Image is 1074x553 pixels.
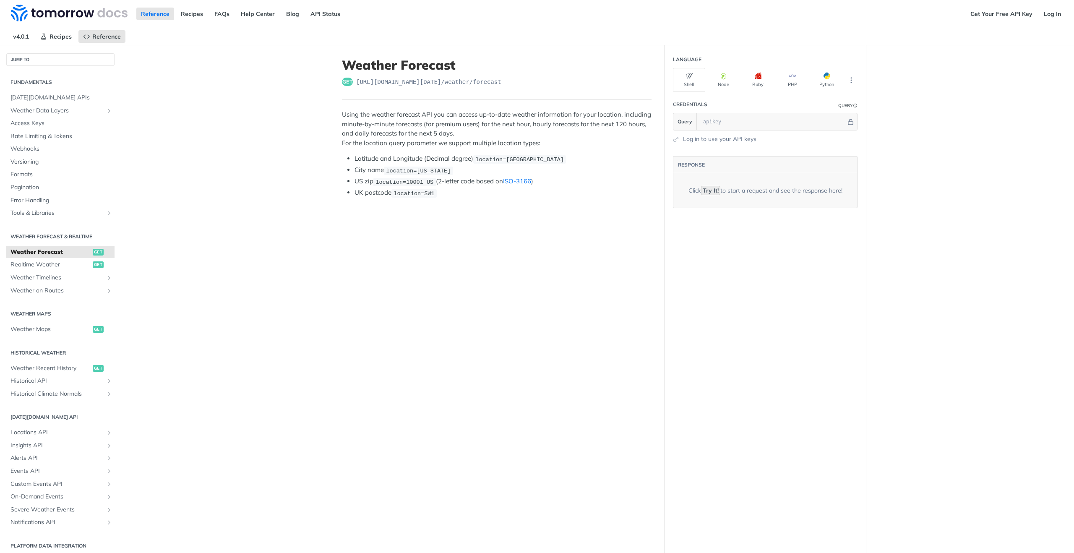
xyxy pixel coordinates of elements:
span: get [93,249,104,256]
span: get [342,78,353,86]
span: [DATE][DOMAIN_NAME] APIs [10,94,112,102]
div: Query [838,102,852,109]
span: On-Demand Events [10,493,104,501]
a: Locations APIShow subpages for Locations API [6,426,115,439]
input: apikey [699,113,846,130]
a: Rate Limiting & Tokens [6,130,115,143]
button: Show subpages for Weather Timelines [106,274,112,281]
a: Weather Mapsget [6,323,115,336]
span: Error Handling [10,196,112,205]
button: Show subpages for Insights API [106,442,112,449]
a: Formats [6,168,115,181]
h2: Platform DATA integration [6,542,115,550]
span: Access Keys [10,119,112,128]
code: location=SW1 [391,189,437,198]
h1: Weather Forecast [342,57,652,73]
span: get [93,365,104,372]
code: location=[GEOGRAPHIC_DATA] [473,155,566,164]
a: API Status [306,8,345,20]
a: Pagination [6,181,115,194]
h2: Weather Forecast & realtime [6,233,115,240]
span: Query [678,118,692,125]
span: Historical API [10,377,104,385]
svg: More ellipsis [847,76,855,84]
img: Tomorrow.io Weather API Docs [11,5,128,21]
span: Locations API [10,428,104,437]
button: Show subpages for Locations API [106,429,112,436]
button: Hide [846,117,855,126]
button: Show subpages for Events API [106,468,112,475]
a: Error Handling [6,194,115,207]
a: Weather TimelinesShow subpages for Weather Timelines [6,271,115,284]
a: Reference [136,8,174,20]
a: ISO-3166 [503,177,531,185]
a: Help Center [236,8,279,20]
button: Node [707,68,740,92]
p: Using the weather forecast API you can access up-to-date weather information for your location, i... [342,110,652,148]
span: Realtime Weather [10,261,91,269]
a: Weather Recent Historyget [6,362,115,375]
span: Recipes [50,33,72,40]
a: Notifications APIShow subpages for Notifications API [6,516,115,529]
span: Weather Data Layers [10,107,104,115]
span: Weather Recent History [10,364,91,373]
span: get [93,326,104,333]
a: Recipes [176,8,208,20]
a: Access Keys [6,117,115,130]
a: Weather on RoutesShow subpages for Weather on Routes [6,284,115,297]
span: Rate Limiting & Tokens [10,132,112,141]
a: Tools & LibrariesShow subpages for Tools & Libraries [6,207,115,219]
span: Events API [10,467,104,475]
span: Tools & Libraries [10,209,104,217]
button: Ruby [742,68,774,92]
a: Weather Forecastget [6,246,115,258]
button: Show subpages for Tools & Libraries [106,210,112,217]
h2: [DATE][DOMAIN_NAME] API [6,413,115,421]
span: Notifications API [10,518,104,527]
button: PHP [776,68,808,92]
button: Show subpages for Severe Weather Events [106,506,112,513]
button: JUMP TO [6,53,115,66]
button: Show subpages for Notifications API [106,519,112,526]
i: Information [853,104,858,108]
a: Severe Weather EventsShow subpages for Severe Weather Events [6,503,115,516]
span: Historical Climate Normals [10,390,104,398]
button: Show subpages for Alerts API [106,455,112,462]
span: Alerts API [10,454,104,462]
a: Weather Data LayersShow subpages for Weather Data Layers [6,104,115,117]
a: Custom Events APIShow subpages for Custom Events API [6,478,115,490]
button: RESPONSE [678,161,705,169]
a: Recipes [36,30,76,43]
div: Credentials [673,101,707,108]
a: [DATE][DOMAIN_NAME] APIs [6,91,115,104]
span: v4.0.1 [8,30,34,43]
button: Python [811,68,843,92]
div: QueryInformation [838,102,858,109]
span: https://api.tomorrow.io/v4/weather/forecast [356,78,501,86]
button: Show subpages for On-Demand Events [106,493,112,500]
a: Historical APIShow subpages for Historical API [6,375,115,387]
a: FAQs [210,8,234,20]
span: Webhooks [10,145,112,153]
code: location=[US_STATE] [384,167,453,175]
a: Get Your Free API Key [966,8,1037,20]
span: Weather Forecast [10,248,91,256]
a: Reference [78,30,125,43]
button: More Languages [845,74,858,86]
span: Weather Maps [10,325,91,334]
button: Show subpages for Weather on Routes [106,287,112,294]
a: Log in to use your API keys [683,135,756,143]
button: Show subpages for Historical API [106,378,112,384]
button: Query [673,113,697,130]
h2: Historical Weather [6,349,115,357]
a: Blog [282,8,304,20]
button: Show subpages for Historical Climate Normals [106,391,112,397]
li: Latitude and Longitude (Decimal degree) [355,154,652,164]
span: Custom Events API [10,480,104,488]
li: City name [355,165,652,175]
span: Severe Weather Events [10,506,104,514]
li: US zip (2-letter code based on ) [355,177,652,186]
span: Weather Timelines [10,274,104,282]
a: Insights APIShow subpages for Insights API [6,439,115,452]
span: Versioning [10,158,112,166]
